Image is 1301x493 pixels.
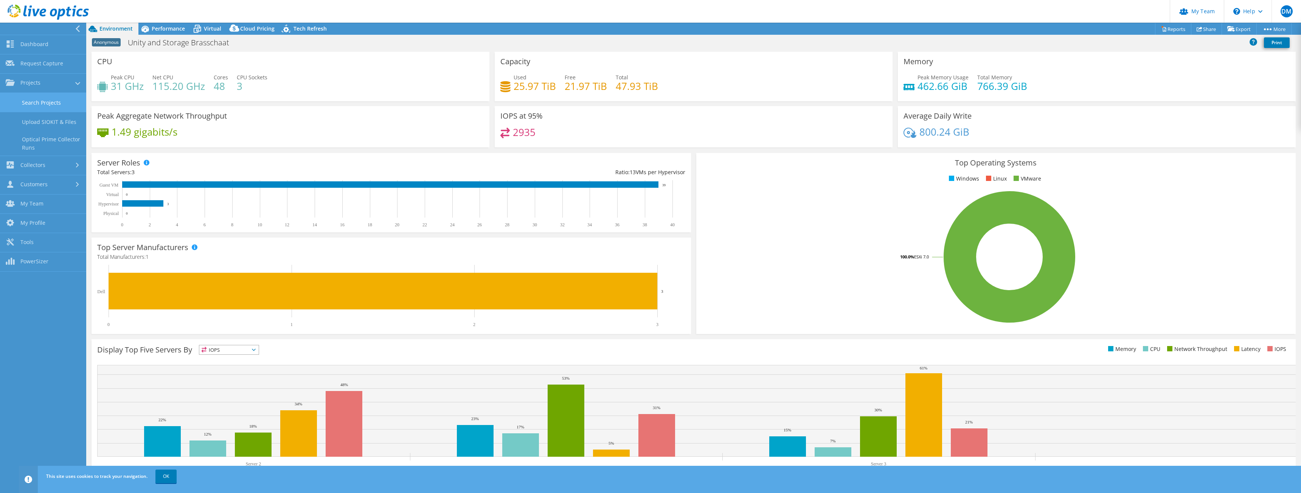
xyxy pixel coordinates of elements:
h3: IOPS at 95% [500,112,543,120]
text: 39 [662,183,666,187]
h1: Unity and Storage Brasschaat [124,39,241,47]
text: Virtual [106,192,119,197]
text: 10 [258,222,262,227]
span: Peak Memory Usage [918,74,969,81]
span: Used [514,74,526,81]
text: 38 [643,222,647,227]
h3: Peak Aggregate Network Throughput [97,112,227,120]
text: 30 [533,222,537,227]
span: CPU Sockets [237,74,267,81]
text: 0 [121,222,123,227]
text: 31% [653,405,660,410]
h3: Top Server Manufacturers [97,243,188,252]
a: OK [155,470,177,483]
li: IOPS [1265,345,1286,353]
text: 12 [285,222,289,227]
div: Total Servers: [97,168,391,176]
text: Hypervisor [98,201,119,207]
text: 0 [126,212,128,215]
text: 48% [340,382,348,387]
a: More [1256,23,1292,35]
h4: 766.39 GiB [977,82,1027,90]
text: 53% [562,376,570,380]
span: Tech Refresh [293,25,327,32]
li: Windows [947,175,979,183]
text: Guest VM [99,182,118,188]
text: 16 [340,222,345,227]
text: 2 [473,322,475,327]
text: 6 [203,222,206,227]
h3: Memory [904,57,933,66]
h4: 1.49 gigabits/s [112,128,177,136]
li: Linux [984,175,1007,183]
text: 30% [874,408,882,412]
span: Cores [214,74,228,81]
h4: 115.20 GHz [152,82,205,90]
text: 12% [204,432,211,436]
span: Total [616,74,628,81]
text: Server 2 [246,461,261,467]
h4: Total Manufacturers: [97,253,685,261]
text: 0 [107,322,110,327]
svg: \n [1233,8,1240,15]
span: Cloud Pricing [240,25,275,32]
h4: 48 [214,82,228,90]
a: Share [1191,23,1222,35]
tspan: ESXi 7.0 [914,254,929,260]
text: Physical [103,211,119,216]
text: 3 [661,289,663,294]
li: Latency [1232,345,1261,353]
h3: Average Daily Write [904,112,972,120]
text: 22 [422,222,427,227]
text: Dell [97,289,105,294]
text: 14 [312,222,317,227]
text: 15% [784,428,791,432]
text: 3 [167,202,169,206]
h4: 3 [237,82,267,90]
span: Anonymous [92,38,121,46]
li: Network Throughput [1165,345,1227,353]
div: Ratio: VMs per Hypervisor [391,168,685,176]
text: 1 [290,322,293,327]
li: VMware [1012,175,1041,183]
span: 13 [630,168,636,176]
text: 26 [477,222,482,227]
text: 17% [517,425,524,429]
span: This site uses cookies to track your navigation. [46,473,147,479]
text: 0 [126,193,128,196]
span: Total Memory [977,74,1012,81]
span: 1 [146,253,149,260]
li: Memory [1106,345,1136,353]
h4: 21.97 TiB [565,82,607,90]
a: Print [1264,37,1290,48]
span: Free [565,74,576,81]
a: Export [1222,23,1257,35]
span: Peak CPU [111,74,134,81]
text: 18% [249,424,257,428]
text: 34 [587,222,592,227]
text: 24 [450,222,455,227]
text: 2 [149,222,151,227]
span: 3 [132,168,135,176]
text: 20 [395,222,399,227]
text: 36 [615,222,619,227]
text: 28 [505,222,509,227]
text: 8 [231,222,233,227]
span: Net CPU [152,74,173,81]
text: 40 [670,222,675,227]
span: DM [1281,5,1293,17]
h4: 25.97 TiB [514,82,556,90]
h4: 47.93 TiB [616,82,658,90]
text: 21% [965,420,973,424]
text: 34% [295,402,302,406]
text: 18 [368,222,372,227]
h4: 462.66 GiB [918,82,969,90]
span: Environment [99,25,133,32]
text: 3 [656,322,658,327]
text: 23% [471,416,479,421]
span: Virtual [204,25,221,32]
li: CPU [1141,345,1160,353]
text: 5% [609,441,614,445]
text: 61% [920,366,927,370]
span: Performance [152,25,185,32]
